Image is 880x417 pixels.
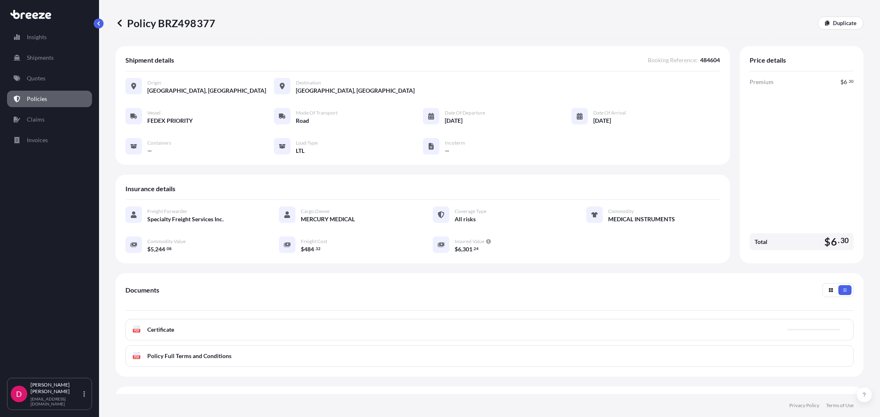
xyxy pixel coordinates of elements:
[301,208,330,215] span: Cargo Owner
[27,136,48,144] p: Invoices
[125,345,854,367] a: PDFPolicy Full Terms and Conditions
[833,19,856,27] p: Duplicate
[154,246,155,252] span: ,
[608,208,634,215] span: Commodity
[789,402,819,409] a: Privacy Policy
[296,87,415,95] span: [GEOGRAPHIC_DATA], [GEOGRAPHIC_DATA]
[125,56,174,64] span: Shipment details
[296,80,321,86] span: Destination
[593,110,626,116] span: Date of Arrival
[134,329,139,332] text: PDF
[844,79,847,85] span: 6
[165,247,166,250] span: .
[134,356,139,358] text: PDF
[461,246,462,252] span: ,
[7,70,92,87] a: Quotes
[301,246,304,252] span: $
[838,238,840,243] span: .
[648,56,698,64] span: Booking Reference :
[301,238,327,245] span: Freight Cost
[593,117,611,125] span: [DATE]
[296,140,318,146] span: Load Type
[125,286,159,294] span: Documents
[147,208,187,215] span: Freight Forwarder
[147,147,152,155] span: —
[116,16,215,30] p: Policy BRZ498377
[445,117,462,125] span: [DATE]
[304,246,314,252] span: 484
[472,247,473,250] span: .
[455,215,476,223] span: All risks
[847,80,848,83] span: .
[824,237,830,247] span: $
[151,246,154,252] span: 5
[755,238,767,246] span: Total
[147,352,231,360] span: Policy Full Terms and Conditions
[147,326,174,334] span: Certificate
[296,110,337,116] span: Mode of Transport
[462,246,472,252] span: 301
[700,56,720,64] span: 484604
[147,110,160,116] span: Vessel
[840,79,844,85] span: $
[826,402,854,409] a: Terms of Use
[147,140,171,146] span: Containers
[301,215,355,223] span: MERCURY MEDICAL
[7,111,92,128] a: Claims
[167,247,172,250] span: 08
[455,238,484,245] span: Insured Value
[147,80,161,86] span: Origin
[818,16,863,30] a: Duplicate
[27,74,45,82] p: Quotes
[455,246,458,252] span: $
[147,87,266,95] span: [GEOGRAPHIC_DATA], [GEOGRAPHIC_DATA]
[445,147,450,155] span: —
[147,215,224,223] span: Specialty Freight Services Inc.
[16,390,22,398] span: D
[750,78,774,86] span: Premium
[147,246,151,252] span: $
[831,237,837,247] span: 6
[27,54,54,62] p: Shipments
[147,238,186,245] span: Commodity Value
[7,91,92,107] a: Policies
[27,115,45,124] p: Claims
[474,247,479,250] span: 24
[296,117,309,125] span: Road
[31,382,82,395] p: [PERSON_NAME] [PERSON_NAME]
[455,208,486,215] span: Coverage Type
[608,215,675,223] span: MEDICAL INSTRUMENTS
[7,29,92,45] a: Insights
[125,185,175,193] span: Insurance details
[316,247,321,250] span: 32
[7,132,92,148] a: Invoices
[840,238,849,243] span: 30
[27,95,47,103] p: Policies
[147,117,193,125] span: FEDEX PRIORITY
[314,247,315,250] span: .
[445,140,465,146] span: Incoterm
[445,110,485,116] span: Date of Departure
[750,56,786,64] span: Price details
[155,246,165,252] span: 244
[7,49,92,66] a: Shipments
[458,246,461,252] span: 6
[296,147,304,155] span: LTL
[849,80,854,83] span: 30
[31,396,82,406] p: [EMAIL_ADDRESS][DOMAIN_NAME]
[27,33,47,41] p: Insights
